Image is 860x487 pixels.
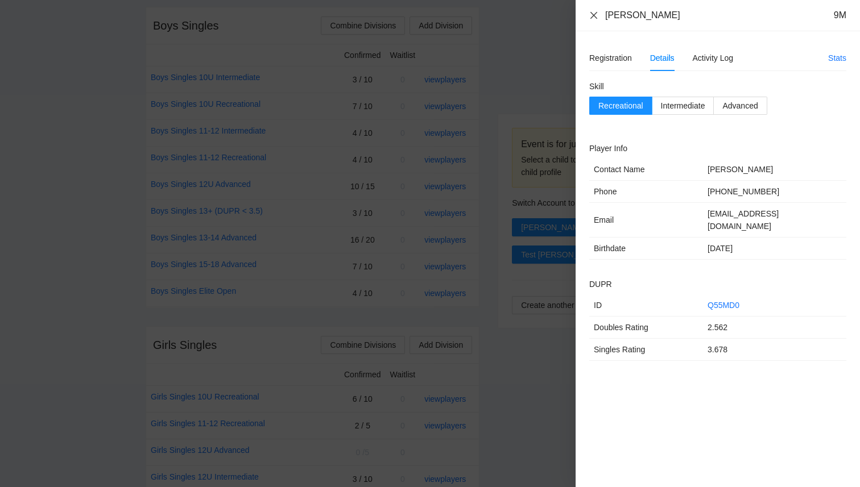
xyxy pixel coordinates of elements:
span: 2.562 [708,323,727,332]
span: 3.678 [708,345,727,354]
td: [PHONE_NUMBER] [703,181,846,203]
td: Birthdate [589,238,703,260]
td: [PERSON_NAME] [703,159,846,181]
button: Close [589,11,598,20]
td: ID [589,294,703,317]
div: 9M [834,9,846,22]
h2: Player Info [589,142,846,155]
div: Details [650,52,675,64]
h2: Skill [589,80,846,93]
td: Contact Name [589,159,703,181]
span: Recreational [598,101,643,110]
td: [EMAIL_ADDRESS][DOMAIN_NAME] [703,203,846,238]
h2: DUPR [589,278,846,290]
td: Phone [589,181,703,203]
div: [PERSON_NAME] [605,9,680,22]
div: Registration [589,52,632,64]
td: Doubles Rating [589,317,703,339]
td: Email [589,203,703,238]
span: Advanced [722,101,758,110]
a: Stats [828,53,846,63]
div: Activity Log [693,52,734,64]
span: close [589,11,598,20]
td: [DATE] [703,238,846,260]
td: Singles Rating [589,339,703,361]
a: Q55MD0 [708,301,739,310]
span: Intermediate [661,101,705,110]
